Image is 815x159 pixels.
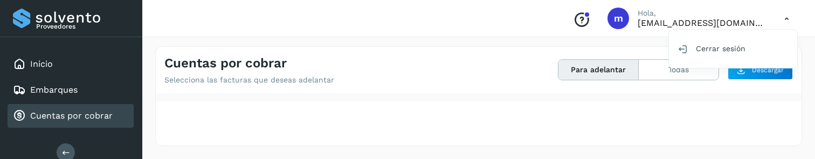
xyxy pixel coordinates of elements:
a: Cuentas por cobrar [30,110,113,121]
div: Inicio [8,52,134,76]
a: Inicio [30,59,53,69]
a: Embarques [30,85,78,95]
div: Cerrar sesión [669,38,797,59]
div: Embarques [8,78,134,102]
p: Proveedores [36,23,129,30]
div: Cuentas por cobrar [8,104,134,128]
